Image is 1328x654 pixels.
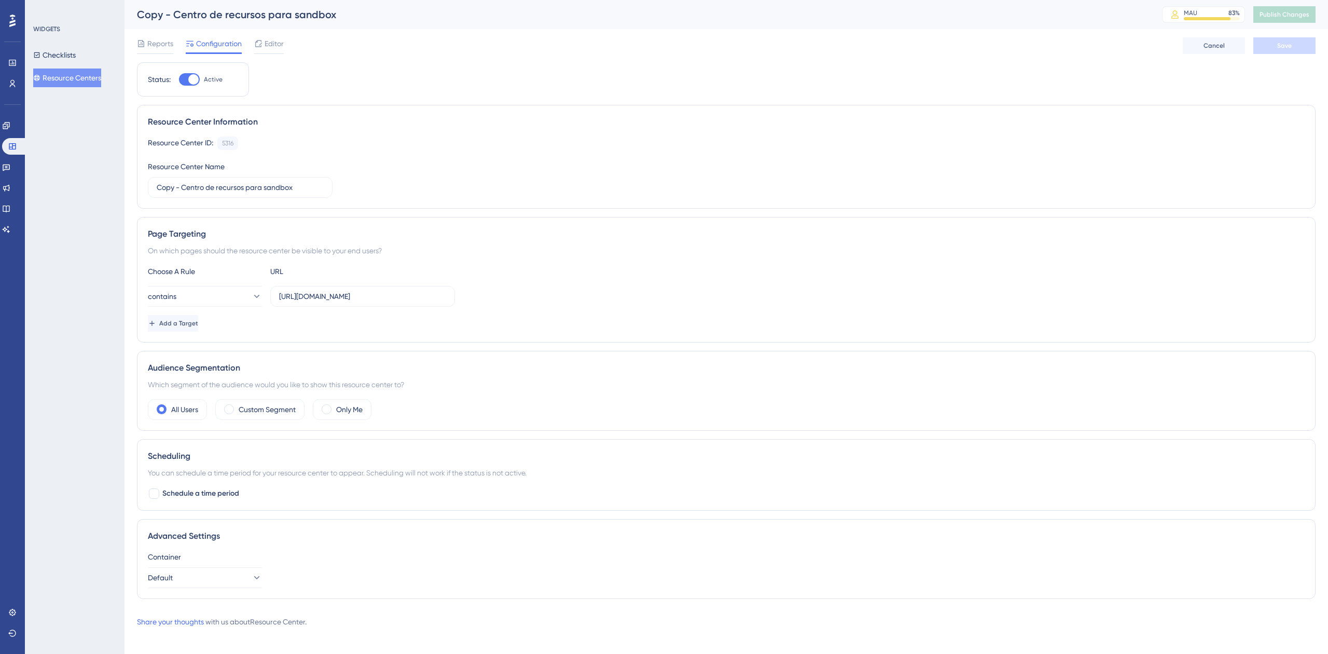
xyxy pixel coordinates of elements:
[1253,6,1316,23] button: Publish Changes
[148,137,213,150] div: Resource Center ID:
[157,182,324,193] input: Type your Resource Center name
[1203,42,1225,50] span: Cancel
[148,290,176,303] span: contains
[148,378,1305,391] div: Which segment of the audience would you like to show this resource center to?
[222,139,233,147] div: 5316
[270,265,384,278] div: URL
[265,37,284,50] span: Editor
[159,319,198,328] span: Add a Target
[148,286,262,307] button: contains
[148,551,1305,563] div: Container
[204,75,223,84] span: Active
[148,160,225,173] div: Resource Center Name
[148,530,1305,542] div: Advanced Settings
[196,37,242,50] span: Configuration
[1184,9,1197,17] div: MAU
[148,244,1305,257] div: On which pages should the resource center be visible to your end users?
[171,403,198,416] label: All Users
[147,37,173,50] span: Reports
[148,567,262,588] button: Default
[1260,10,1309,19] span: Publish Changes
[148,315,198,332] button: Add a Target
[1228,9,1240,17] div: 83 %
[336,403,363,416] label: Only Me
[137,618,204,626] a: Share your thoughts
[148,116,1305,128] div: Resource Center Information
[148,228,1305,240] div: Page Targeting
[239,403,296,416] label: Custom Segment
[1183,37,1245,54] button: Cancel
[33,46,76,64] button: Checklists
[148,265,262,278] div: Choose A Rule
[279,291,446,302] input: yourwebsite.com/path
[148,467,1305,479] div: You can schedule a time period for your resource center to appear. Scheduling will not work if th...
[137,616,307,628] div: with us about Resource Center .
[33,25,60,33] div: WIDGETS
[137,7,1136,22] div: Copy - Centro de recursos para sandbox
[33,69,101,87] button: Resource Centers
[148,450,1305,462] div: Scheduling
[148,571,173,584] span: Default
[162,487,239,500] span: Schedule a time period
[148,73,171,86] div: Status:
[1253,37,1316,54] button: Save
[148,362,1305,374] div: Audience Segmentation
[1277,42,1292,50] span: Save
